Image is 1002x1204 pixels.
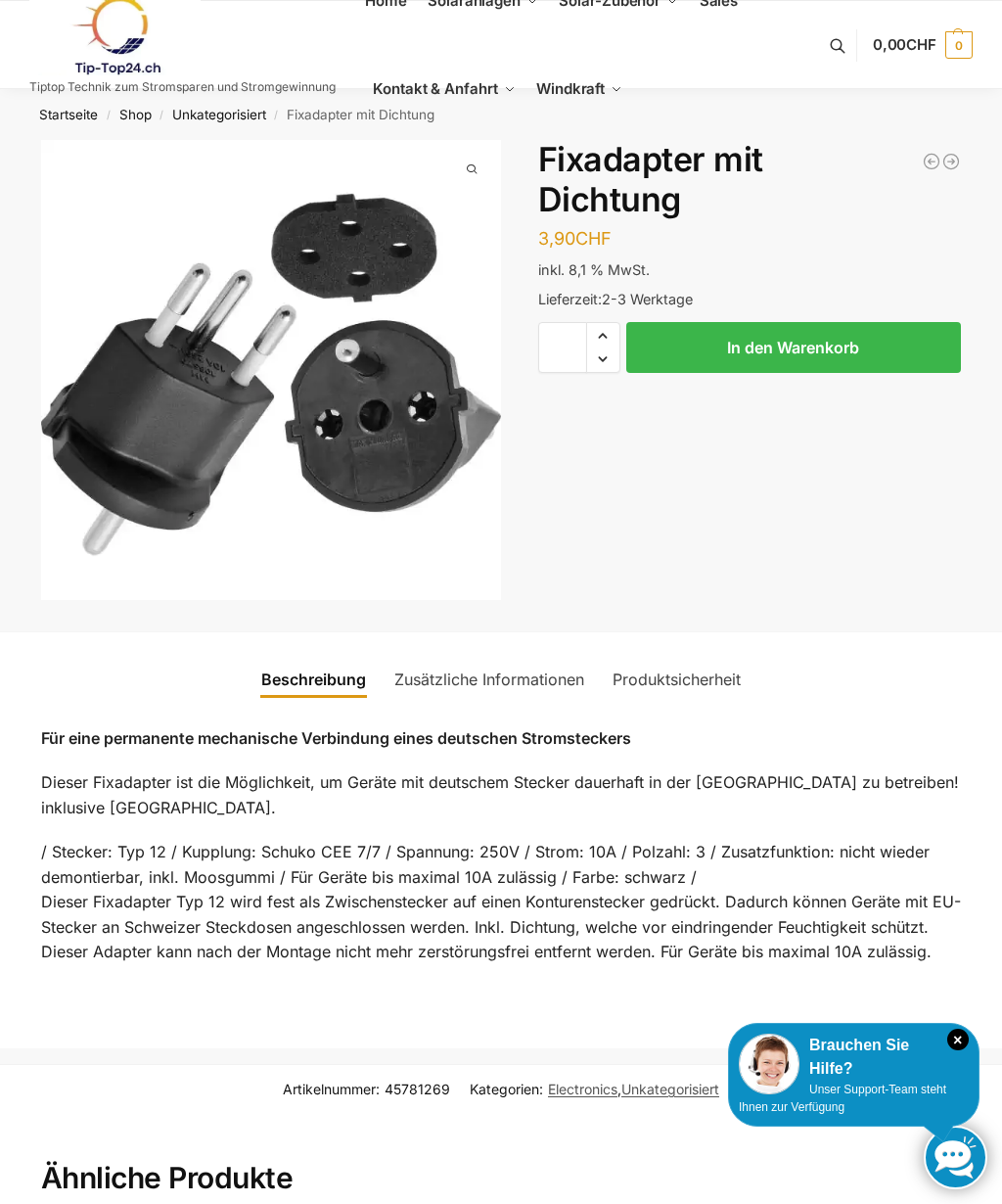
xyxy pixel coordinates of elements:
[266,108,287,123] span: /
[470,1079,719,1099] span: Kategorien: ,
[538,291,693,307] span: Lieferzeit:
[587,323,619,348] span: Increase quantity
[873,16,973,74] a: 0,00CHF 0
[945,31,973,59] span: 0
[739,1034,799,1094] img: Customer service
[29,81,336,93] p: Tiptop Technik zum Stromsparen und Stromgewinnung
[538,228,612,249] bdi: 3,90
[602,291,693,307] span: 2-3 Werktage
[41,140,501,600] a: Steckdosenadapter mit DichtungSteckdosenadapter mit Dichtung
[119,107,152,122] a: Shop
[41,1113,961,1197] h2: Ähnliche Produkte
[873,35,936,54] span: 0,00
[41,840,961,965] p: / Stecker: Typ 12 / Kupplung: Schuko CEE 7/7 / Spannung: 250V / Strom: 10A / Polzahl: 3 / Zusatzf...
[41,728,631,748] strong: Für eine permanente mechanische Verbindung eines deutschen Stromsteckers
[906,35,936,54] span: CHF
[385,1081,450,1097] span: 45781269
[98,108,118,123] span: /
[922,152,941,171] a: NEP 800 Micro Wechselrichter 800W/600W drosselbar Balkon Solar Anlage W-LAN
[538,322,587,373] input: Produktmenge
[538,261,650,278] span: inkl. 8,1 % MwSt.
[41,140,501,600] img: Steckdosenadapter-mit Dichtung
[39,107,98,122] a: Startseite
[383,656,596,703] a: Zusätzliche Informationen
[172,107,266,122] a: Unkategorisiert
[739,1083,946,1114] span: Unser Support-Team steht Ihnen zur Verfügung
[739,1034,969,1081] div: Brauchen Sie Hilfe?
[528,45,631,133] a: Windkraft
[548,1081,617,1097] a: Electronics
[250,656,378,703] a: Beschreibung
[41,770,961,820] p: Dieser Fixadapter ist die Möglichkeit, um Geräte mit deutschem Stecker dauerhaft in der [GEOGRAPH...
[575,228,612,249] span: CHF
[941,152,961,171] a: 100W Schwarz Flexible Solarpanel PV Monokrystallin für Wohnmobil, Balkonkraftwerk, Boot
[365,45,524,133] a: Kontakt & Anfahrt
[626,322,962,373] button: In den Warenkorb
[152,108,172,123] span: /
[621,1081,719,1097] a: Unkategorisiert
[536,79,605,98] span: Windkraft
[283,1079,450,1099] span: Artikelnummer:
[587,347,619,372] span: Reduce quantity
[601,656,752,703] a: Produktsicherheit
[538,140,962,220] h1: Fixadapter mit Dichtung
[373,79,497,98] span: Kontakt & Anfahrt
[947,1029,969,1050] i: Schließen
